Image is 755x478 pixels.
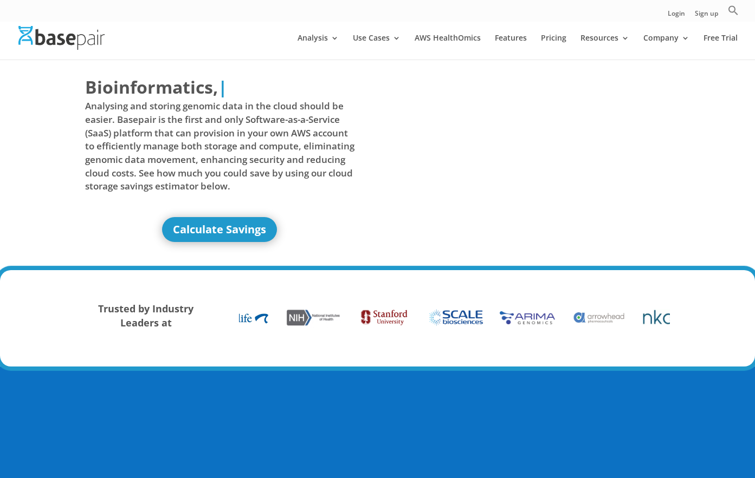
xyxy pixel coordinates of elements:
[415,34,481,60] a: AWS HealthOmics
[728,5,739,22] a: Search Icon Link
[580,34,629,60] a: Resources
[386,75,656,226] iframe: Basepair - NGS Analysis Simplified
[643,34,689,60] a: Company
[495,34,527,60] a: Features
[85,75,218,100] span: Bioinformatics,
[218,75,228,99] span: |
[541,34,566,60] a: Pricing
[85,100,355,193] span: Analysing and storing genomic data in the cloud should be easier. Basepair is the first and only ...
[668,10,685,22] a: Login
[704,34,738,60] a: Free Trial
[728,5,739,16] svg: Search
[298,34,339,60] a: Analysis
[98,302,193,329] strong: Trusted by Industry Leaders at
[695,10,718,22] a: Sign up
[18,26,105,49] img: Basepair
[353,34,401,60] a: Use Cases
[162,217,277,242] a: Calculate Savings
